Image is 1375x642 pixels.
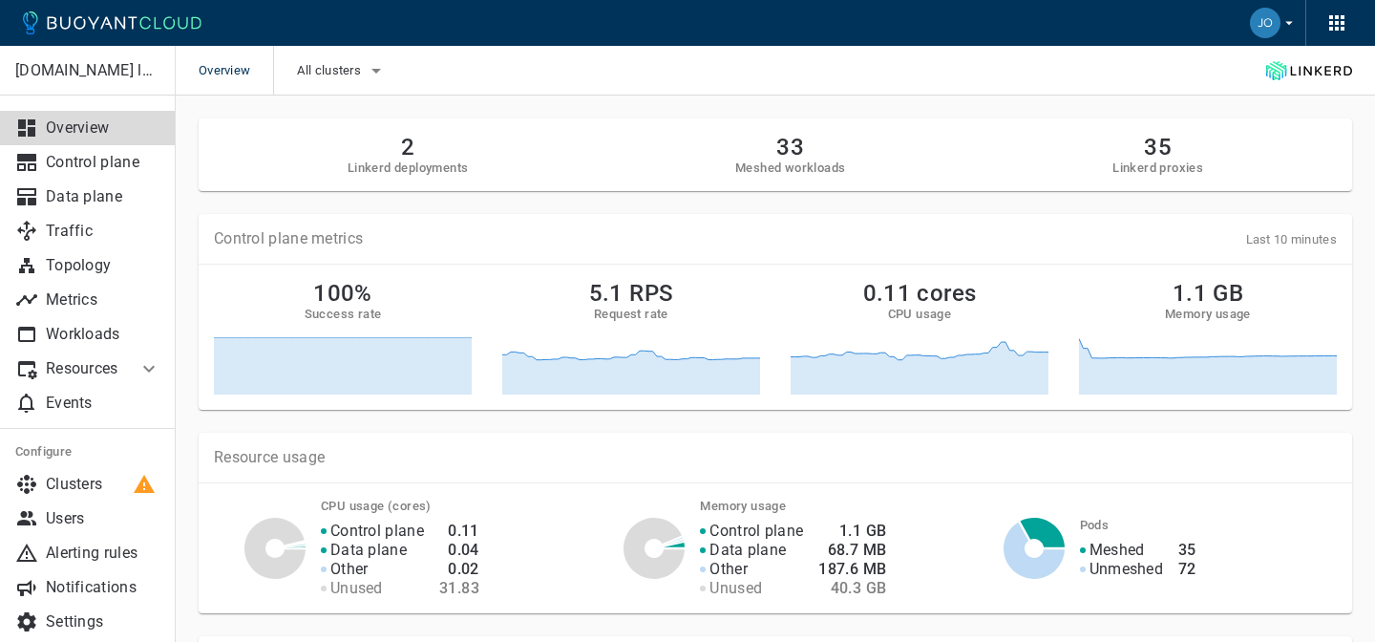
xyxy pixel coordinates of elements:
[199,46,273,96] span: Overview
[348,134,469,160] h2: 2
[1178,541,1196,560] h4: 35
[818,541,886,560] h4: 68.7 MB
[313,280,372,307] h2: 100%
[1165,307,1251,322] h5: Memory usage
[439,560,479,579] h4: 0.02
[214,229,363,248] p: Control plane metrics
[46,394,160,413] p: Events
[46,222,160,241] p: Traffic
[305,307,382,322] h5: Success rate
[46,612,160,631] p: Settings
[709,560,748,579] p: Other
[46,578,160,597] p: Notifications
[46,187,160,206] p: Data plane
[791,280,1048,395] a: 0.11 coresCPU usage
[1112,160,1203,176] h5: Linkerd proxies
[818,522,886,541] h4: 1.1 GB
[46,256,160,275] p: Topology
[46,359,122,378] p: Resources
[439,579,479,598] h4: 31.83
[709,522,803,541] p: Control plane
[15,61,159,80] p: [DOMAIN_NAME] labs
[594,307,668,322] h5: Request rate
[297,56,388,85] button: All clusters
[735,134,845,160] h2: 33
[15,444,160,460] h5: Configure
[330,560,369,579] p: Other
[1079,280,1337,395] a: 1.1 GBMemory usage
[46,475,160,494] p: Clusters
[1173,280,1243,307] h2: 1.1 GB
[46,118,160,138] p: Overview
[888,307,952,322] h5: CPU usage
[709,579,762,598] p: Unused
[818,579,886,598] h4: 40.3 GB
[735,160,845,176] h5: Meshed workloads
[1246,232,1338,246] span: Last 10 minutes
[297,63,365,78] span: All clusters
[330,541,407,560] p: Data plane
[46,325,160,344] p: Workloads
[1178,560,1196,579] h4: 72
[589,280,674,307] h2: 5.1 RPS
[502,280,760,395] a: 5.1 RPSRequest rate
[818,560,886,579] h4: 187.6 MB
[330,522,424,541] p: Control plane
[46,290,160,310] p: Metrics
[214,448,1337,467] p: Resource usage
[1089,541,1145,560] p: Meshed
[330,579,383,598] p: Unused
[439,541,479,560] h4: 0.04
[439,522,479,541] h4: 0.11
[863,280,977,307] h2: 0.11 cores
[1250,8,1280,38] img: Joe Fuller
[1112,134,1203,160] h2: 35
[1089,560,1163,579] p: Unmeshed
[46,153,160,172] p: Control plane
[46,509,160,528] p: Users
[348,160,469,176] h5: Linkerd deployments
[709,541,786,560] p: Data plane
[214,280,472,395] a: 100%Success rate
[46,544,160,563] p: Alerting rules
